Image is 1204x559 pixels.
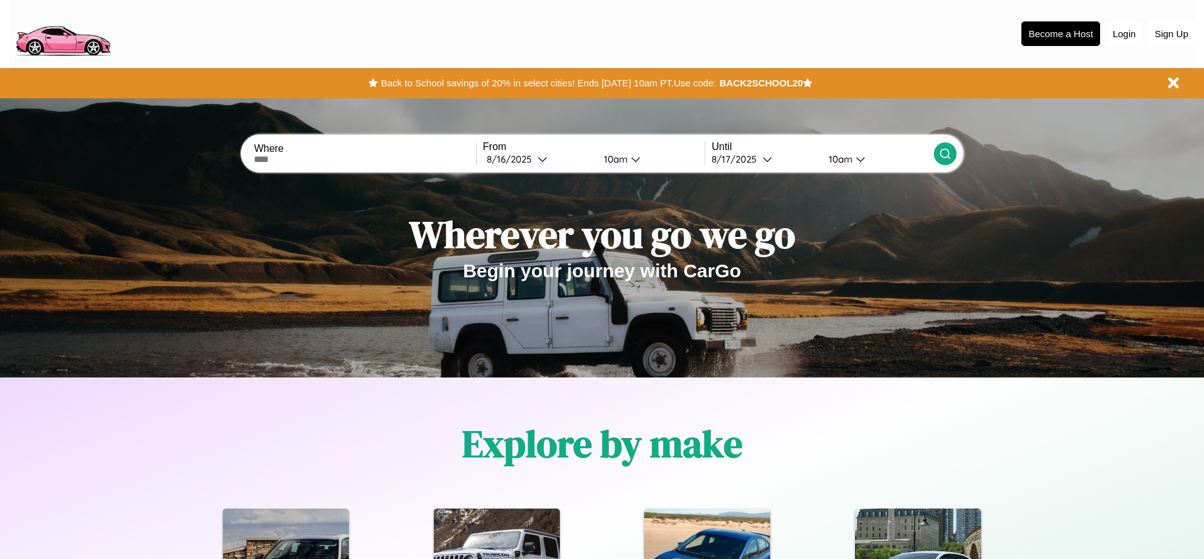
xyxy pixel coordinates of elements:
label: Until [712,141,933,153]
div: 8 / 16 / 2025 [487,153,538,165]
label: Where [254,143,475,154]
div: 8 / 17 / 2025 [712,153,763,165]
div: 10am [598,153,631,165]
div: 10am [822,153,856,165]
button: Become a Host [1021,21,1100,46]
label: From [483,141,705,153]
button: 10am [594,153,705,166]
img: logo [9,6,116,59]
h1: Explore by make [462,418,742,470]
button: 8/16/2025 [483,153,594,166]
button: Back to School savings of 20% in select cities! Ends [DATE] 10am PT.Use code: [378,74,719,92]
button: Sign Up [1149,22,1195,45]
b: BACK2SCHOOL20 [719,78,803,88]
button: 10am [819,153,933,166]
button: Login [1106,22,1142,45]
